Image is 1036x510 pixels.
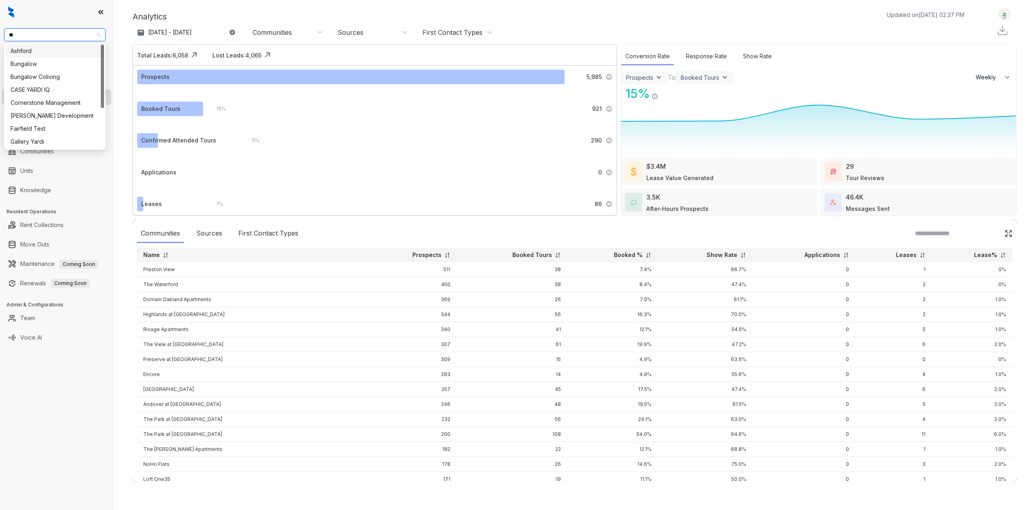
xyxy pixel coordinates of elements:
[457,367,567,382] td: 14
[843,252,849,258] img: sorting
[8,6,14,18] img: logo
[253,28,292,37] div: Communities
[592,104,602,113] span: 921
[932,397,1013,412] td: 2.0%
[887,11,964,19] p: Updated on [DATE] 02:37 PM
[753,382,856,397] td: 0
[11,47,99,55] div: Ashford
[208,104,226,113] div: 15 %
[567,412,658,427] td: 24.1%
[996,24,1008,36] img: Download
[932,352,1013,367] td: 0%
[137,322,365,337] td: Rivage Apartments
[457,277,567,292] td: 38
[365,367,457,382] td: 283
[11,85,99,94] div: CASE YARDI IQ
[856,457,932,472] td: 3
[20,163,33,179] a: Units
[137,382,365,397] td: [GEOGRAPHIC_DATA]
[856,397,932,412] td: 5
[261,49,274,61] img: Click Icon
[2,310,111,326] li: Team
[2,236,111,253] li: Move Outs
[594,200,602,208] span: 86
[567,472,658,487] td: 11.1%
[567,397,658,412] td: 19.5%
[999,10,1010,19] img: UserAvatar
[137,224,184,243] div: Communities
[512,251,552,259] p: Booked Tours
[20,310,35,326] a: Team
[457,397,567,412] td: 48
[11,137,99,146] div: Gallery Yardi
[244,136,259,145] div: 5 %
[148,28,192,36] p: [DATE] - [DATE]
[932,277,1013,292] td: 0%
[2,256,111,272] li: Maintenance
[2,143,111,159] li: Communities
[856,352,932,367] td: 0
[856,262,932,277] td: 1
[658,337,752,352] td: 47.2%
[606,169,612,176] img: Info
[365,442,457,457] td: 182
[20,275,90,291] a: RenewalsComing Soon
[20,217,64,233] a: Rent Collections
[141,136,216,145] div: Confirmed Attended Tours
[658,86,670,98] img: Click Icon
[1004,229,1013,238] img: Click Icon
[856,382,932,397] td: 6
[606,137,612,144] img: Info
[365,322,457,337] td: 340
[457,262,567,277] td: 38
[365,472,457,487] td: 171
[896,251,917,259] p: Leases
[658,457,752,472] td: 75.0%
[753,307,856,322] td: 0
[598,168,602,177] span: 0
[987,230,994,237] img: SearchIcon
[567,427,658,442] td: 54.0%
[753,397,856,412] td: 0
[846,192,864,202] div: 46.4K
[2,329,111,346] li: Voice AI
[457,382,567,397] td: 45
[6,301,113,308] h3: Admin & Configurations
[658,367,752,382] td: 55.6%
[234,224,302,243] div: First Contact Types
[2,89,111,105] li: Leasing
[658,442,752,457] td: 68.8%
[163,252,169,258] img: sorting
[856,337,932,352] td: 6
[137,427,365,442] td: The Park at [GEOGRAPHIC_DATA]
[856,292,932,307] td: 2
[137,277,365,292] td: The Waterford
[137,472,365,487] td: Loft One35
[2,108,111,125] li: Collections
[753,292,856,307] td: 0
[856,277,932,292] td: 2
[208,200,223,208] div: 1 %
[606,201,612,207] img: Info
[2,217,111,233] li: Rent Collections
[2,163,111,179] li: Units
[646,174,713,182] div: Lease Value Generated
[932,457,1013,472] td: 2.0%
[682,48,731,65] div: Response Rate
[753,427,856,442] td: 0
[6,109,104,122] div: Davis Development
[856,367,932,382] td: 4
[365,262,457,277] td: 511
[753,262,856,277] td: 0
[11,72,99,81] div: Bungalow Coliving
[681,74,719,81] div: Booked Tours
[555,252,561,258] img: sorting
[137,457,365,472] td: NoHo Flats
[668,72,676,82] div: To
[59,260,98,269] span: Coming Soon
[365,457,457,472] td: 178
[567,292,658,307] td: 7.0%
[753,472,856,487] td: 0
[567,352,658,367] td: 4.9%
[631,167,637,176] img: LeaseValue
